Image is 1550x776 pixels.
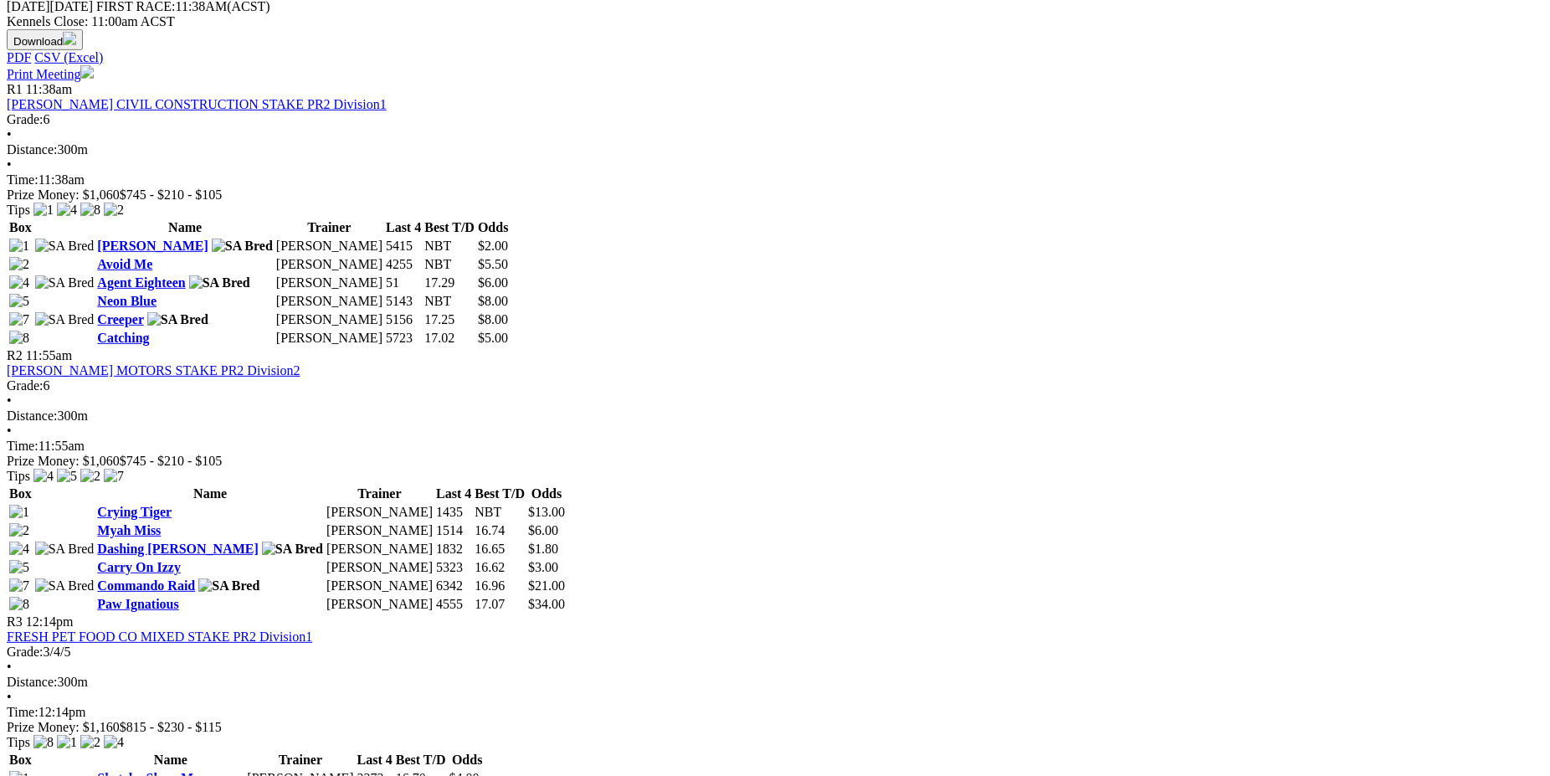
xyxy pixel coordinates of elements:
img: 8 [80,203,100,218]
td: [PERSON_NAME] [326,522,434,539]
img: 4 [9,275,29,290]
img: 8 [33,735,54,750]
img: 5 [9,560,29,575]
div: 6 [7,378,1543,393]
img: SA Bred [198,578,259,594]
td: 17.25 [423,311,475,328]
span: 11:55am [26,348,72,362]
span: $5.00 [478,331,508,345]
td: [PERSON_NAME] [326,541,434,558]
td: 5723 [385,330,422,347]
td: 5156 [385,311,422,328]
a: Neon Blue [97,294,157,308]
span: Distance: [7,409,57,423]
th: Odds [448,752,485,768]
img: SA Bred [189,275,250,290]
div: Prize Money: $1,060 [7,454,1543,469]
div: 12:14pm [7,705,1543,720]
span: R2 [7,348,23,362]
span: $1.80 [528,542,558,556]
span: • [7,127,12,141]
img: 4 [57,203,77,218]
th: Last 4 [356,752,393,768]
div: Prize Money: $1,060 [7,188,1543,203]
td: [PERSON_NAME] [326,504,434,521]
span: $3.00 [528,560,558,574]
th: Last 4 [435,486,472,502]
img: SA Bred [35,542,95,557]
span: Grade: [7,378,44,393]
a: CSV (Excel) [34,50,103,64]
img: 8 [9,331,29,346]
th: Trainer [326,486,434,502]
span: Tips [7,203,30,217]
th: Name [96,219,274,236]
th: Best T/D [423,219,475,236]
a: Myah Miss [97,523,161,537]
span: Time: [7,439,38,453]
td: 1514 [435,522,472,539]
span: $815 - $230 - $115 [120,720,222,734]
span: • [7,690,12,704]
div: 6 [7,112,1543,127]
span: Distance: [7,142,57,157]
img: SA Bred [262,542,323,557]
div: Download [7,50,1543,65]
button: Download [7,29,83,50]
td: 17.07 [474,596,526,613]
span: • [7,157,12,172]
span: Grade: [7,112,44,126]
div: 11:38am [7,172,1543,188]
a: Paw Ignatious [97,597,178,611]
a: Print Meeting [7,67,94,81]
div: Kennels Close: 11:00am ACST [7,14,1543,29]
th: Odds [477,219,509,236]
img: 4 [9,542,29,557]
td: [PERSON_NAME] [275,330,383,347]
td: [PERSON_NAME] [275,275,383,291]
td: NBT [474,504,526,521]
span: • [7,424,12,438]
span: $2.00 [478,239,508,253]
td: [PERSON_NAME] [326,578,434,594]
img: 8 [9,597,29,612]
td: 16.62 [474,559,526,576]
a: Creeper [97,312,143,326]
td: [PERSON_NAME] [326,596,434,613]
span: $5.50 [478,257,508,271]
td: NBT [423,238,475,254]
td: [PERSON_NAME] [275,238,383,254]
span: Box [9,753,32,767]
span: Box [9,220,32,234]
span: $34.00 [528,597,565,611]
img: download.svg [63,32,76,45]
img: 1 [9,239,29,254]
img: 2 [104,203,124,218]
span: Box [9,486,32,501]
span: Tips [7,735,30,749]
span: • [7,660,12,674]
a: Crying Tiger [97,505,172,519]
a: [PERSON_NAME] [97,239,208,253]
th: Best T/D [474,486,526,502]
td: 51 [385,275,422,291]
td: [PERSON_NAME] [326,559,434,576]
span: 11:38am [26,82,72,96]
td: 5415 [385,238,422,254]
td: 5143 [385,293,422,310]
span: $745 - $210 - $105 [120,188,223,202]
span: 12:14pm [26,614,74,629]
a: Carry On Izzy [97,560,181,574]
span: • [7,393,12,408]
span: R3 [7,614,23,629]
a: Avoid Me [97,257,152,271]
td: [PERSON_NAME] [275,293,383,310]
th: Trainer [246,752,354,768]
span: Time: [7,705,38,719]
a: Catching [97,331,149,345]
img: 2 [80,469,100,484]
td: 1435 [435,504,472,521]
img: SA Bred [212,239,273,254]
a: PDF [7,50,31,64]
th: Last 4 [385,219,422,236]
